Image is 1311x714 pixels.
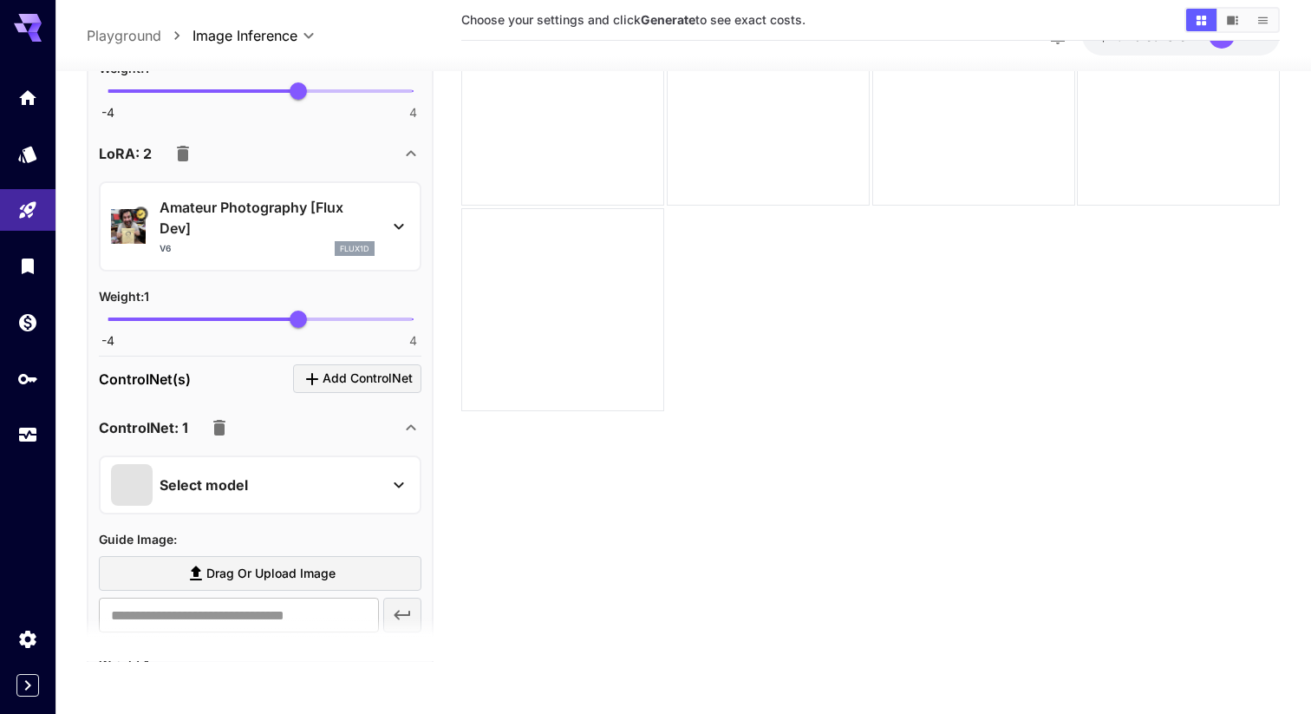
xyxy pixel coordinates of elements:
button: Select model [111,464,409,506]
span: Guide Image : [99,532,177,547]
span: $1.97 [1099,29,1134,43]
p: Amateur Photography [Flux Dev] [160,197,375,239]
div: Models [17,138,38,160]
div: Home [17,82,38,103]
div: Usage [17,424,38,446]
div: Settings [17,628,38,650]
div: Show images in grid viewShow images in video viewShow images in list view [1184,7,1280,33]
p: LoRA: 2 [99,143,152,164]
div: LoRA: 2 [99,133,421,174]
nav: breadcrumb [87,25,192,46]
a: Playground [87,25,161,46]
p: flux1d [340,243,369,255]
b: Generate [641,12,695,27]
div: ControlNet: 1 [99,407,421,449]
p: ControlNet: 1 [99,417,188,438]
p: v6 [160,242,171,255]
div: Playground [17,200,38,221]
button: Click to add ControlNet [293,365,421,394]
span: 4 [409,333,417,350]
button: Show images in video view [1217,9,1248,31]
div: Certified Model – Vetted for best performance and includes a commercial license.Amateur Photograp... [111,190,409,264]
span: 4 [409,104,417,121]
div: Wallet [17,311,38,333]
span: credits left [1134,29,1195,43]
button: Show images in grid view [1186,9,1216,31]
span: Weight : 1 [99,61,149,75]
label: Drag or upload image [99,556,421,592]
button: Show images in list view [1248,9,1278,31]
span: Weight : 1 [99,290,149,305]
button: Certified Model – Vetted for best performance and includes a commercial license. [134,207,148,221]
span: Choose your settings and click to see exact costs. [461,12,806,27]
span: Image Inference [192,25,297,46]
span: -4 [101,333,114,350]
span: -4 [101,104,114,121]
span: Add ControlNet [323,369,413,390]
button: Expand sidebar [16,674,39,697]
p: ControlNet(s) [99,369,191,390]
span: Drag or upload image [206,563,336,585]
div: API Keys [17,368,38,390]
div: Library [17,255,38,277]
p: Select model [160,475,248,495]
